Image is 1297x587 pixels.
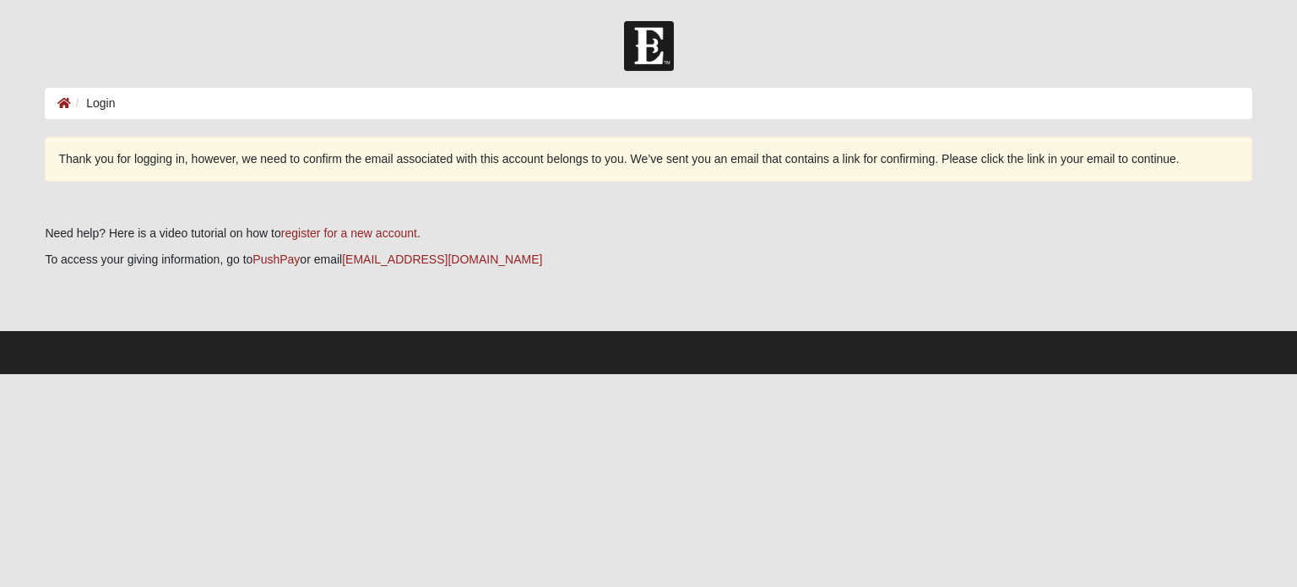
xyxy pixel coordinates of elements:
p: Need help? Here is a video tutorial on how to . [45,225,1251,242]
a: PushPay [252,253,300,266]
a: register for a new account [281,226,417,240]
li: Login [71,95,115,112]
img: Church of Eleven22 Logo [624,21,674,71]
a: [EMAIL_ADDRESS][DOMAIN_NAME] [342,253,542,266]
div: Thank you for logging in, however, we need to confirm the email associated with this account belo... [45,137,1251,182]
p: To access your giving information, go to or email [45,251,1251,269]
